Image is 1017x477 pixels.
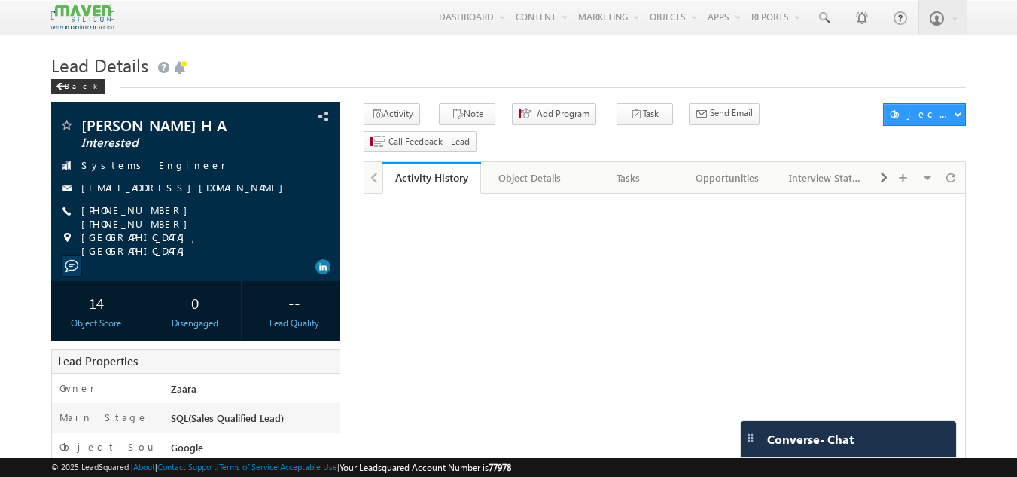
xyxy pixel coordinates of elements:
[690,169,763,187] div: Opportunities
[252,316,336,330] div: Lead Quality
[388,135,470,148] span: Call Feedback - Lead
[789,169,862,187] div: Interview Status
[678,162,777,194] a: Opportunities
[710,106,753,120] span: Send Email
[439,103,495,125] button: Note
[592,169,665,187] div: Tasks
[51,460,511,475] span: © 2025 LeadSquared | | | | |
[154,289,237,316] div: 0
[81,118,260,133] span: [PERSON_NAME] H A
[51,79,105,94] div: Back
[51,4,114,30] img: Custom Logo
[81,231,315,258] span: [GEOGRAPHIC_DATA], [GEOGRAPHIC_DATA]
[167,411,340,432] div: SQL(Sales Qualified Lead)
[81,136,260,151] span: Interested
[744,432,757,444] img: carter-drag
[689,103,760,125] button: Send Email
[133,462,155,472] a: About
[55,316,139,330] div: Object Score
[580,162,678,194] a: Tasks
[81,203,315,231] span: [PHONE_NUMBER] [PHONE_NUMBER]
[252,289,336,316] div: --
[55,289,139,316] div: 14
[59,411,148,424] label: Main Stage
[890,107,954,121] div: Object Actions
[489,462,511,473] span: 77978
[340,462,511,473] span: Your Leadsquared Account Number is
[777,162,875,194] a: Interview Status
[59,440,157,467] label: Object Source
[394,170,470,185] div: Activity History
[171,382,196,395] span: Zaara
[512,103,596,125] button: Add Program
[364,103,420,125] button: Activity
[481,162,580,194] a: Object Details
[280,462,337,472] a: Acceptable Use
[382,162,481,194] a: Activity History
[537,107,589,121] span: Add Program
[51,53,148,77] span: Lead Details
[167,440,340,461] div: Google
[364,131,477,153] button: Call Feedback - Lead
[51,78,112,91] a: Back
[81,158,226,173] span: Systems Engineer
[154,316,237,330] div: Disengaged
[493,169,566,187] div: Object Details
[767,433,854,446] span: Converse - Chat
[81,181,291,194] a: [EMAIL_ADDRESS][DOMAIN_NAME]
[883,103,966,126] button: Object Actions
[617,103,673,125] button: Task
[58,353,138,368] span: Lead Properties
[219,462,278,472] a: Terms of Service
[157,462,217,472] a: Contact Support
[59,381,95,395] label: Owner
